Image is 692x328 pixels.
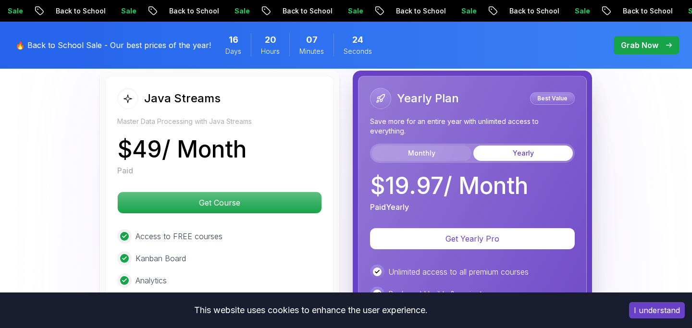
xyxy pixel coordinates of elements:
p: Back to School [266,6,332,16]
p: Get Course [118,192,321,213]
p: Real-world builds & projects [388,288,486,300]
h2: Java Streams [144,91,221,106]
p: Sale [105,6,136,16]
span: 7 Minutes [306,33,318,47]
button: Monthly [372,146,471,161]
p: Kanban Board [136,253,186,264]
button: Get Yearly Pro [370,228,575,249]
a: Get Yearly Pro [370,234,575,243]
p: Back to School [153,6,218,16]
p: Access to FREE courses [136,231,222,242]
button: Accept cookies [629,302,685,318]
span: Minutes [299,47,324,56]
p: Sale [558,6,589,16]
p: Grab Now [621,39,658,51]
p: Master Data Processing with Java Streams [117,117,322,126]
p: Save more for an entire year with unlimited access to everything. [370,117,575,136]
button: Yearly [473,146,573,161]
button: Get Course [117,192,322,214]
p: 🔥 Back to School Sale - Our best prices of the year! [15,39,211,51]
p: Analytics [136,275,167,286]
span: 16 Days [229,33,238,47]
p: Paid [117,165,133,176]
p: Back to School [493,6,558,16]
span: Hours [261,47,280,56]
span: Seconds [344,47,372,56]
p: Sale [445,6,476,16]
h2: Yearly Plan [397,91,459,106]
p: Back to School [380,6,445,16]
p: $ 49 / Month [117,138,247,161]
span: 20 Hours [265,33,276,47]
p: Back to School [606,6,672,16]
p: Back to School [39,6,105,16]
p: $ 19.97 / Month [370,174,528,197]
p: Unlimited access to all premium courses [388,266,529,278]
p: Sale [218,6,249,16]
span: Days [225,47,241,56]
a: Get Course [117,198,322,207]
p: Sale [332,6,362,16]
p: Best Value [531,94,573,103]
div: This website uses cookies to enhance the user experience. [7,300,615,321]
span: 24 Seconds [352,33,363,47]
p: Paid Yearly [370,201,409,213]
